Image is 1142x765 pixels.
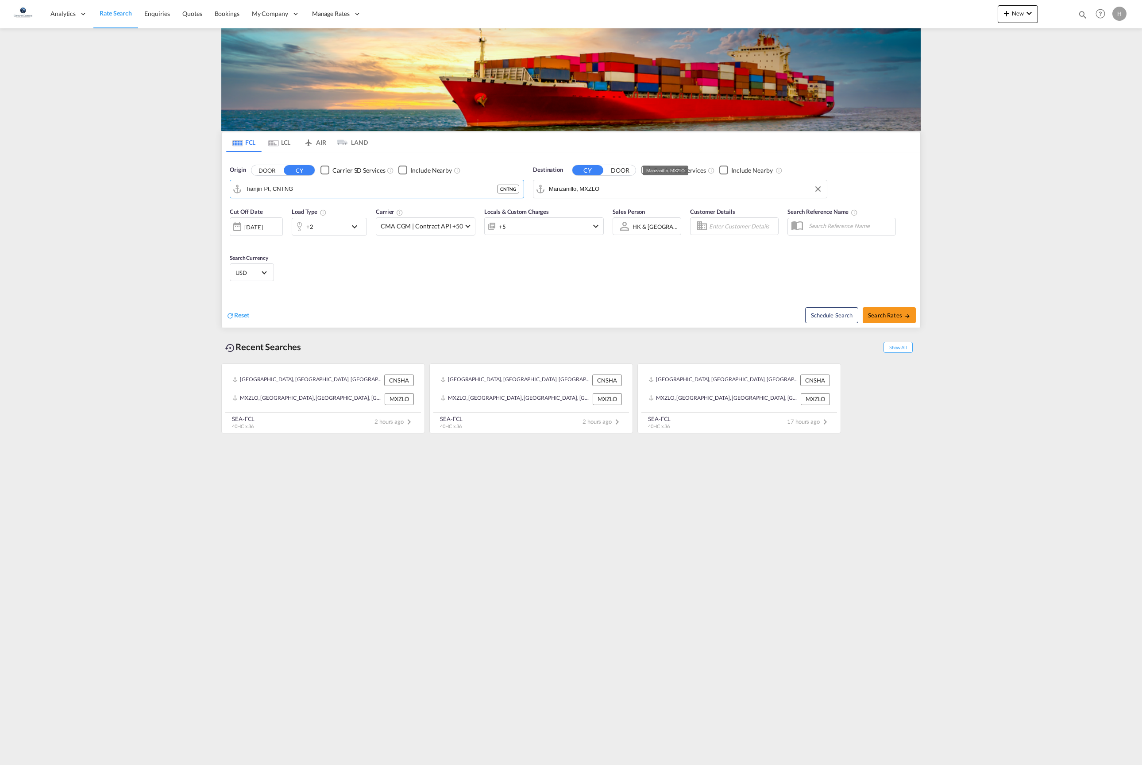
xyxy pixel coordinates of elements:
[533,166,563,174] span: Destination
[484,208,549,215] span: Locals & Custom Charges
[374,418,414,425] span: 2 hours ago
[226,132,262,152] md-tab-item: FCL
[262,132,297,152] md-tab-item: LCL
[593,393,622,405] div: MXZLO
[100,9,132,17] span: Rate Search
[396,209,403,216] md-icon: The selected Trucker/Carrierwill be displayed in the rate results If the rates are from another f...
[653,166,706,175] div: Carrier SD Services
[232,423,254,429] span: 40HC x 36
[648,415,671,423] div: SEA-FCL
[230,217,283,236] div: [DATE]
[182,10,202,17] span: Quotes
[297,132,332,152] md-tab-item: AIR
[1078,10,1088,19] md-icon: icon-magnify
[312,9,350,18] span: Manage Rates
[1024,8,1034,19] md-icon: icon-chevron-down
[244,223,262,231] div: [DATE]
[440,375,590,386] div: CNSHA, Shanghai, China, Greater China & Far East Asia, Asia Pacific
[226,312,234,320] md-icon: icon-refresh
[787,208,858,215] span: Search Reference Name
[144,10,170,17] span: Enquiries
[648,393,799,405] div: MXZLO, Manzanillo, Mexico, Mexico & Central America, Americas
[320,166,385,175] md-checkbox: Checkbox No Ink
[646,166,685,175] div: Manzanillo, MXZLO
[613,208,645,215] span: Sales Person
[1001,8,1012,19] md-icon: icon-plus 400-fg
[633,223,708,230] div: HK & [GEOGRAPHIC_DATA] .
[251,165,282,175] button: DOOR
[303,137,314,144] md-icon: icon-airplane
[648,375,798,386] div: CNSHA, Shanghai, China, Greater China & Far East Asia, Asia Pacific
[851,209,858,216] md-icon: Your search will be saved by the below given name
[804,219,895,232] input: Search Reference Name
[440,423,462,429] span: 40HC x 36
[484,217,604,235] div: Freight Origin Destination Factory Stuffingicon-chevron-down
[1078,10,1088,23] div: icon-magnify
[284,165,315,175] button: CY
[708,167,715,174] md-icon: Unchecked: Search for CY (Container Yard) services for all selected carriers.Checked : Search for...
[387,167,394,174] md-icon: Unchecked: Search for CY (Container Yard) services for all selected carriers.Checked : Search for...
[50,9,76,18] span: Analytics
[232,393,382,405] div: MXZLO, Manzanillo, Mexico, Mexico & Central America, Americas
[820,417,830,427] md-icon: icon-chevron-right
[226,132,368,152] md-pagination-wrapper: Use the left and right arrow keys to navigate between tabs
[775,167,783,174] md-icon: Unchecked: Ignores neighbouring ports when fetching rates.Checked : Includes neighbouring ports w...
[499,220,506,233] div: Freight Origin Destination Factory Stuffing
[292,218,367,236] div: 40HC x36icon-chevron-down
[454,167,461,174] md-icon: Unchecked: Ignores neighbouring ports when fetching rates.Checked : Includes neighbouring ports w...
[221,337,305,357] div: Recent Searches
[235,266,269,279] md-select: Select Currency: $ USDUnited States Dollar
[605,165,636,175] button: DOOR
[376,208,403,215] span: Carrier
[868,312,911,319] span: Search Rates
[13,4,33,24] img: e0ef553047e811eebf12a1e04d962a95.jpg
[533,180,827,198] md-input-container: Manzanillo, MXZLO
[801,393,830,405] div: MXZLO
[805,307,858,323] button: Note: By default Schedule search will only considerorigin ports, destination ports and cut off da...
[230,255,268,261] span: Search Currency
[719,166,773,175] md-checkbox: Checkbox No Ink
[731,166,773,175] div: Include Nearby
[230,235,236,247] md-datepicker: Select
[381,222,463,231] span: CMA CGM | Contract API +50
[320,209,327,216] md-icon: icon-information-outline
[232,415,255,423] div: SEA-FCL
[632,220,679,233] md-select: Sales Person: HK & China .
[332,166,385,175] div: Carrier SD Services
[349,221,364,232] md-icon: icon-chevron-down
[787,418,830,425] span: 17 hours ago
[1093,6,1112,22] div: Help
[583,418,622,425] span: 2 hours ago
[641,166,706,175] md-checkbox: Checkbox No Ink
[234,311,249,319] span: Reset
[384,375,414,386] div: CNSHA
[709,220,775,233] input: Enter Customer Details
[612,417,622,427] md-icon: icon-chevron-right
[904,313,911,319] md-icon: icon-arrow-right
[637,363,841,433] recent-search-card: [GEOGRAPHIC_DATA], [GEOGRAPHIC_DATA], [GEOGRAPHIC_DATA], [GEOGRAPHIC_DATA] & [GEOGRAPHIC_DATA], [...
[235,269,260,277] span: USD
[1112,7,1127,21] div: H
[497,185,519,193] div: CNTNG
[410,166,452,175] div: Include Nearby
[385,393,414,405] div: MXZLO
[884,342,913,353] span: Show All
[1001,10,1034,17] span: New
[230,180,524,198] md-input-container: Tianjin Pt, CNTNG
[306,220,313,233] div: 40HC x36
[221,363,425,433] recent-search-card: [GEOGRAPHIC_DATA], [GEOGRAPHIC_DATA], [GEOGRAPHIC_DATA], [GEOGRAPHIC_DATA] & [GEOGRAPHIC_DATA], [...
[811,182,825,196] button: Clear Input
[440,415,463,423] div: SEA-FCL
[252,9,288,18] span: My Company
[404,417,414,427] md-icon: icon-chevron-right
[292,208,327,215] span: Load Type
[549,182,822,196] input: Search by Port
[592,375,622,386] div: CNSHA
[222,152,920,328] div: Origin DOOR CY Checkbox No InkUnchecked: Search for CY (Container Yard) services for all selected...
[246,182,497,196] input: Search by Port
[863,307,916,323] button: Search Ratesicon-arrow-right
[221,28,921,131] img: LCL+%26+FCL+BACKGROUND.png
[332,132,368,152] md-tab-item: LAND
[440,393,590,405] div: MXZLO, Manzanillo, Mexico, Mexico & Central America, Americas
